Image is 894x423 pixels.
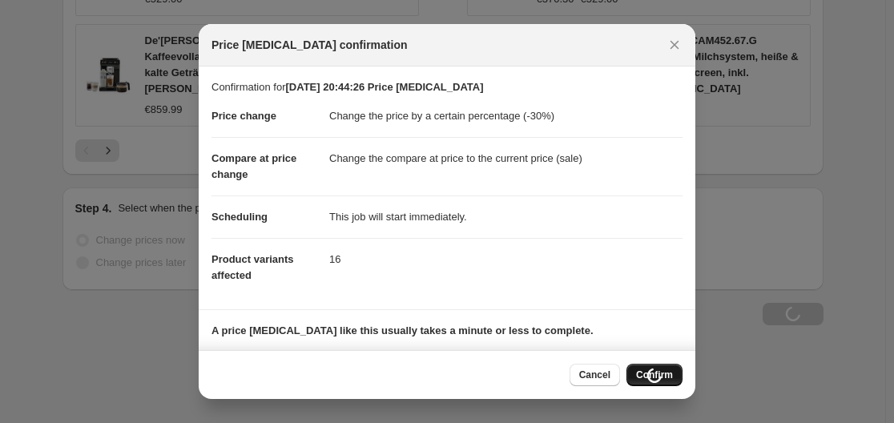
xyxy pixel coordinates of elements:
span: Price [MEDICAL_DATA] confirmation [211,37,408,53]
span: Product variants affected [211,253,294,281]
span: Compare at price change [211,152,296,180]
dd: Change the price by a certain percentage (-30%) [329,95,683,137]
dd: Change the compare at price to the current price (sale) [329,137,683,179]
b: A price [MEDICAL_DATA] like this usually takes a minute or less to complete. [211,324,594,336]
button: Close [663,34,686,56]
b: [DATE] 20:44:26 Price [MEDICAL_DATA] [285,81,483,93]
p: Confirmation for [211,79,683,95]
dd: This job will start immediately. [329,195,683,238]
button: Cancel [570,364,620,386]
span: Cancel [579,369,610,381]
span: Price change [211,110,276,122]
dd: 16 [329,238,683,280]
span: Scheduling [211,211,268,223]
